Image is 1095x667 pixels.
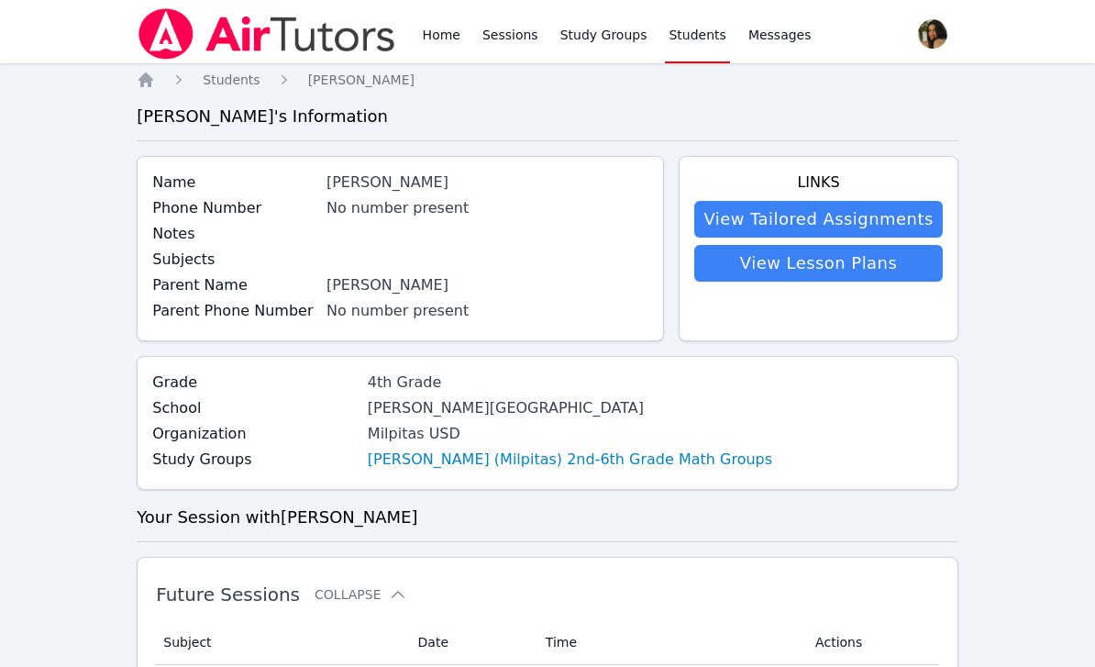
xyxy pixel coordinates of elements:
span: Messages [748,21,812,39]
label: Notes [152,218,315,240]
label: Parent Name [152,270,315,292]
span: [PERSON_NAME] [308,68,415,83]
div: No number present [326,295,648,317]
div: Milpitas USD [368,418,772,440]
span: Students [203,68,260,83]
label: Grade [152,367,357,389]
button: Collapse [315,581,406,599]
th: Actions [804,616,939,661]
a: [PERSON_NAME] [308,66,415,84]
span: Future Sessions [156,579,300,601]
th: Date [407,616,535,661]
label: Subjects [152,244,315,266]
label: School [152,393,357,415]
div: 4th Grade [368,367,772,389]
div: [PERSON_NAME] [326,167,648,189]
label: Study Groups [152,444,357,466]
div: [PERSON_NAME][GEOGRAPHIC_DATA] [368,393,772,415]
label: Name [152,167,315,189]
a: View Lesson Plans [694,240,942,277]
h3: [PERSON_NAME] 's Information [137,99,958,125]
label: Organization [152,418,357,440]
nav: Breadcrumb [137,66,958,84]
img: Air Tutors [137,4,396,55]
label: Parent Phone Number [152,295,315,317]
label: Phone Number [152,193,315,215]
a: View Tailored Assignments [694,196,942,233]
h3: Your Session with [PERSON_NAME] [137,500,958,526]
h4: Links [694,167,942,189]
th: Time [535,616,804,661]
th: Subject [156,616,406,661]
a: Students [203,66,260,84]
div: [PERSON_NAME] [326,270,648,292]
div: No number present [326,193,648,215]
a: [PERSON_NAME] (Milpitas) 2nd-6th Grade Math Groups [368,444,772,466]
